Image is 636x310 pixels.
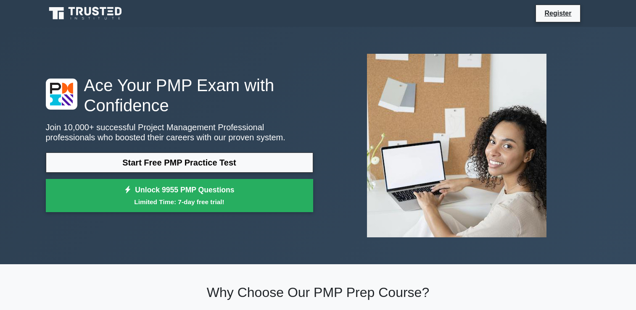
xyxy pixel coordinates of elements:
[46,179,313,213] a: Unlock 9955 PMP QuestionsLimited Time: 7-day free trial!
[46,122,313,142] p: Join 10,000+ successful Project Management Professional professionals who boosted their careers w...
[46,284,591,300] h2: Why Choose Our PMP Prep Course?
[46,75,313,116] h1: Ace Your PMP Exam with Confidence
[539,8,576,18] a: Register
[56,197,303,207] small: Limited Time: 7-day free trial!
[46,152,313,173] a: Start Free PMP Practice Test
